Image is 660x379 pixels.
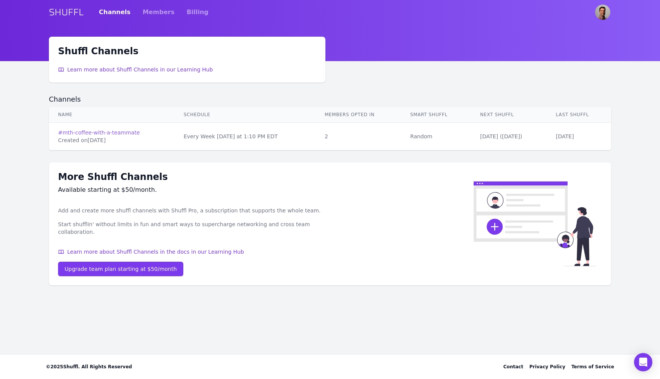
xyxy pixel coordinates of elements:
span: © 2025 Shuffl. All Rights Reserved [46,364,132,370]
a: Learn more about Shuffl Channels in our Learning Hub [58,66,213,73]
p: Start shufflin' without limits in fun and smart ways to supercharge networking and cross team col... [58,220,330,236]
a: Members [143,2,175,23]
a: Terms of Service [571,364,614,370]
div: Open Intercom Messenger [634,353,652,371]
div: [DATE] ( [DATE] ) [480,133,537,140]
div: Available starting at $50/month. [58,185,330,194]
a: Upgrade team plan starting at $50/month [58,262,183,276]
div: [DATE] [556,133,602,140]
a: #mth-coffee-with-a-teammate [58,129,165,136]
span: Learn more about Shuffl Channels in the docs in our Learning Hub [67,248,244,256]
img: Kevin Zetterstrom [595,5,610,20]
div: Created on [DATE] [58,136,165,144]
td: Random [401,123,471,151]
td: 2 [315,123,401,151]
span: Learn more about Shuffl Channels in our Learning Hub [67,66,213,73]
th: Next Shuffl [471,107,547,123]
h2: Channels [49,95,611,104]
a: Privacy Policy [529,364,565,370]
div: Upgrade team plan starting at $50/month [65,265,177,273]
button: User menu [594,4,611,21]
div: Contact [503,364,523,370]
th: Name [49,107,175,123]
a: Billing [187,2,209,23]
p: Add and create more shuffl channels with Shuffl Pro, a subscription that supports the whole team. [58,207,330,214]
td: Every Week [DATE] at 1:10 PM EDT [175,123,315,151]
h1: More Shuffl Channels [58,172,330,182]
th: Schedule [175,107,315,123]
h1: Shuffl Channels [58,46,213,57]
th: Members Opted In [315,107,401,123]
a: Learn more about Shuffl Channels in the docs in our Learning Hub [58,248,330,256]
a: SHUFFL [49,6,84,18]
th: Last Shuffl [547,107,611,123]
a: Channels [99,2,131,23]
th: Smart Shuffl [401,107,471,123]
